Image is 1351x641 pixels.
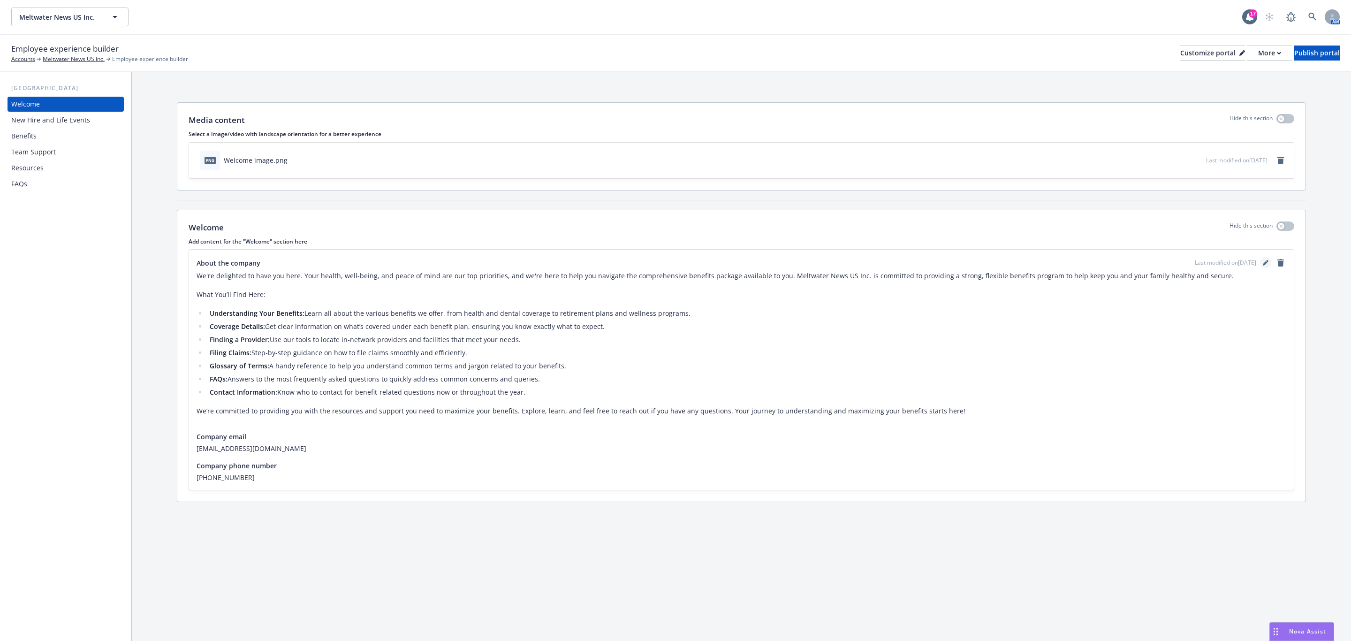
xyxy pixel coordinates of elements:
span: Company phone number [197,461,277,471]
a: Accounts [11,55,35,63]
p: We're delighted to have you here. Your health, well-being, and peace of mind are our top prioriti... [197,270,1286,282]
p: We’re committed to providing you with the resources and support you need to maximize your benefit... [197,405,1286,417]
li: Get clear information on what’s covered under each benefit plan, ensuring you know exactly what t... [207,321,1286,332]
span: png [205,157,216,164]
a: Resources [8,160,124,176]
div: Welcome [11,97,40,112]
strong: Understanding Your Benefits: [210,309,304,318]
button: Customize portal [1180,46,1245,61]
div: Welcome image.png [224,155,288,165]
span: Employee experience builder [11,43,119,55]
p: Welcome [189,221,224,234]
a: remove [1275,257,1286,268]
div: Drag to move [1270,623,1282,641]
a: Team Support [8,145,124,160]
button: download file [1179,155,1186,165]
li: Use our tools to locate in-network providers and facilities that meet your needs. [207,334,1286,345]
span: Company email [197,432,246,442]
strong: Filing Claims: [210,348,251,357]
p: Select a image/video with landscape orientation for a better experience [189,130,1294,138]
a: Benefits [8,129,124,144]
li: Learn all about the various benefits we offer, from health and dental coverage to retirement plan... [207,308,1286,319]
strong: Contact Information: [210,388,277,397]
p: Hide this section [1230,221,1273,234]
span: [EMAIL_ADDRESS][DOMAIN_NAME] [197,443,1286,453]
div: More [1258,46,1281,60]
div: Customize portal [1180,46,1245,60]
div: FAQs [11,176,27,191]
a: editPencil [1260,257,1271,268]
div: 17 [1249,9,1257,18]
li: Step-by-step guidance on how to file claims smoothly and efficiently. [207,347,1286,359]
p: Add content for the "Welcome" section here [189,237,1294,245]
div: [GEOGRAPHIC_DATA] [8,84,124,93]
button: Publish portal [1294,46,1340,61]
p: Hide this section [1230,114,1273,126]
a: Welcome [8,97,124,112]
strong: Coverage Details: [210,322,265,331]
span: Employee experience builder [112,55,188,63]
button: preview file [1194,155,1202,165]
a: Search [1303,8,1322,26]
div: Publish portal [1294,46,1340,60]
button: Meltwater News US Inc. [11,8,129,26]
div: New Hire and Life Events [11,113,90,128]
span: Last modified on [DATE] [1195,259,1256,267]
button: More [1247,46,1292,61]
strong: FAQs: [210,374,228,383]
li: A handy reference to help you understand common terms and jargon related to your benefits. [207,360,1286,372]
div: Benefits [11,129,37,144]
div: Team Support [11,145,56,160]
span: Meltwater News US Inc. [19,12,100,22]
li: Know who to contact for benefit-related questions now or throughout the year. [207,387,1286,398]
li: Answers to the most frequently asked questions to quickly address common concerns and queries. [207,374,1286,385]
button: Nova Assist [1269,622,1334,641]
strong: Finding a Provider: [210,335,270,344]
p: Media content [189,114,245,126]
a: Report a Bug [1282,8,1300,26]
a: Start snowing [1260,8,1279,26]
a: New Hire and Life Events [8,113,124,128]
div: Resources [11,160,44,176]
span: About the company [197,258,260,268]
strong: Glossary of Terms: [210,361,269,370]
span: [PHONE_NUMBER] [197,473,1286,482]
p: What You’ll Find Here: [197,289,1286,300]
a: remove [1275,155,1286,166]
span: Last modified on [DATE] [1206,156,1268,164]
span: Nova Assist [1289,627,1326,635]
a: Meltwater News US Inc. [43,55,105,63]
a: FAQs [8,176,124,191]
